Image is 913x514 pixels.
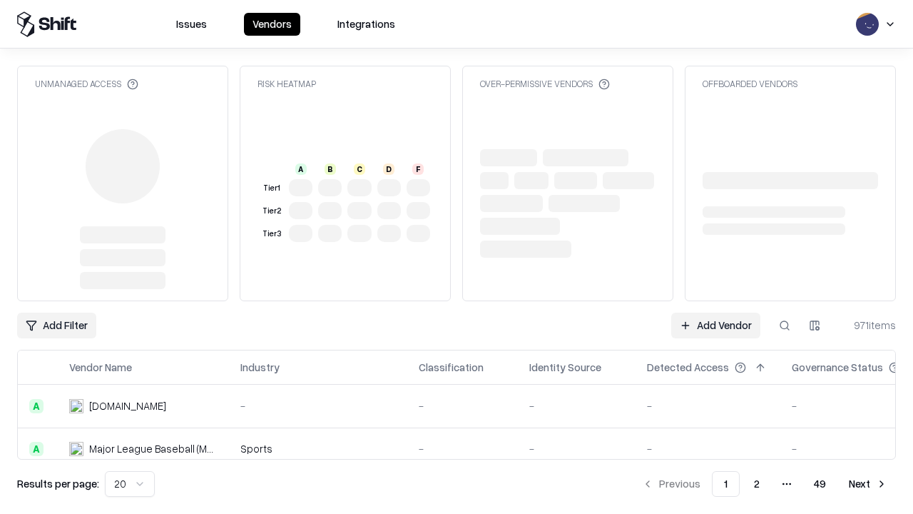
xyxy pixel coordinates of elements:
[419,398,506,413] div: -
[839,318,896,333] div: 971 items
[480,78,610,90] div: Over-Permissive Vendors
[419,360,484,375] div: Classification
[69,399,83,413] img: pathfactory.com
[29,442,44,456] div: A
[529,398,624,413] div: -
[647,441,769,456] div: -
[792,360,883,375] div: Governance Status
[69,360,132,375] div: Vendor Name
[17,313,96,338] button: Add Filter
[383,163,394,175] div: D
[633,471,896,497] nav: pagination
[168,13,215,36] button: Issues
[647,360,729,375] div: Detected Access
[240,398,396,413] div: -
[529,360,601,375] div: Identity Source
[260,205,283,217] div: Tier 2
[260,182,283,194] div: Tier 1
[240,360,280,375] div: Industry
[703,78,797,90] div: Offboarded Vendors
[647,398,769,413] div: -
[295,163,307,175] div: A
[712,471,740,497] button: 1
[325,163,336,175] div: B
[69,442,83,456] img: Major League Baseball (MLB)
[529,441,624,456] div: -
[354,163,365,175] div: C
[329,13,404,36] button: Integrations
[29,399,44,413] div: A
[260,228,283,240] div: Tier 3
[17,476,99,491] p: Results per page:
[419,441,506,456] div: -
[743,471,771,497] button: 2
[840,471,896,497] button: Next
[257,78,316,90] div: Risk Heatmap
[35,78,138,90] div: Unmanaged Access
[802,471,837,497] button: 49
[671,313,760,338] a: Add Vendor
[89,398,166,413] div: [DOMAIN_NAME]
[240,441,396,456] div: Sports
[412,163,424,175] div: F
[244,13,300,36] button: Vendors
[89,441,218,456] div: Major League Baseball (MLB)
